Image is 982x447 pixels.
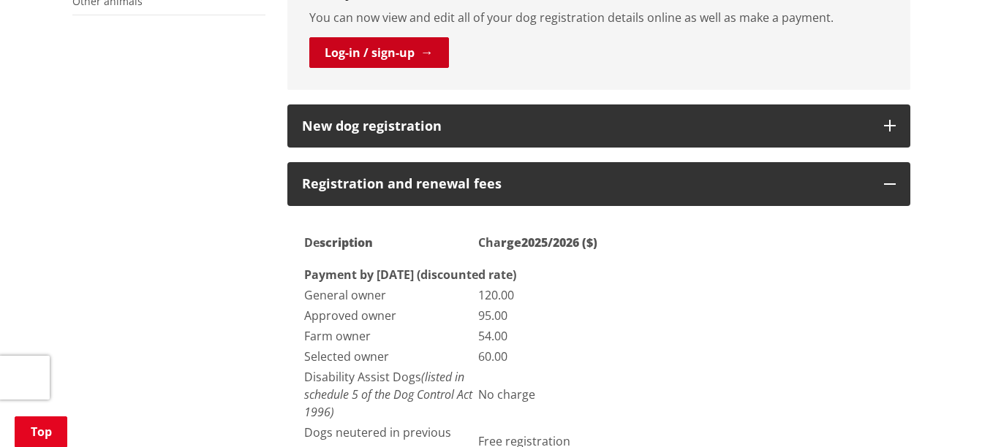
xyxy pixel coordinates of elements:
h3: Registration and renewal fees [302,177,869,191]
strong: a [311,267,319,283]
a: Log-in / sign-up [309,37,449,68]
td: Approved owner [303,306,476,325]
strong: $) [586,234,597,251]
em: ) [331,404,334,420]
em: (listed in schedule 5 of the Dog Control Act 1996 [304,369,472,420]
td: 60.00 [477,347,608,366]
strong: /2026 ( [548,234,586,251]
button: Registration and renewal fees [287,162,910,206]
td: No charge [477,367,608,421]
strong: yment by [DATE] (discounted rate) [319,267,516,283]
a: Top [15,416,67,447]
th: De [303,222,476,263]
td: 95.00 [477,306,608,325]
strong: 2025 [521,234,548,251]
iframe: Messenger Launcher [915,386,967,438]
td: 120.00 [477,286,608,305]
td: Disability Assist Dogs [303,367,476,421]
p: You can now view and edit all of your dog registration details online as well as make a payment. [309,9,888,26]
h3: New dog registration [302,119,869,134]
th: Cha [477,222,608,263]
strong: scription [320,234,373,251]
button: New dog registration [287,104,910,148]
strong: rge [501,234,521,251]
td: 54.00 [477,326,608,345]
td: Farm owner [303,326,476,345]
strong: P [304,267,311,283]
td: Selected owner [303,347,476,366]
td: General owner [303,286,476,305]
